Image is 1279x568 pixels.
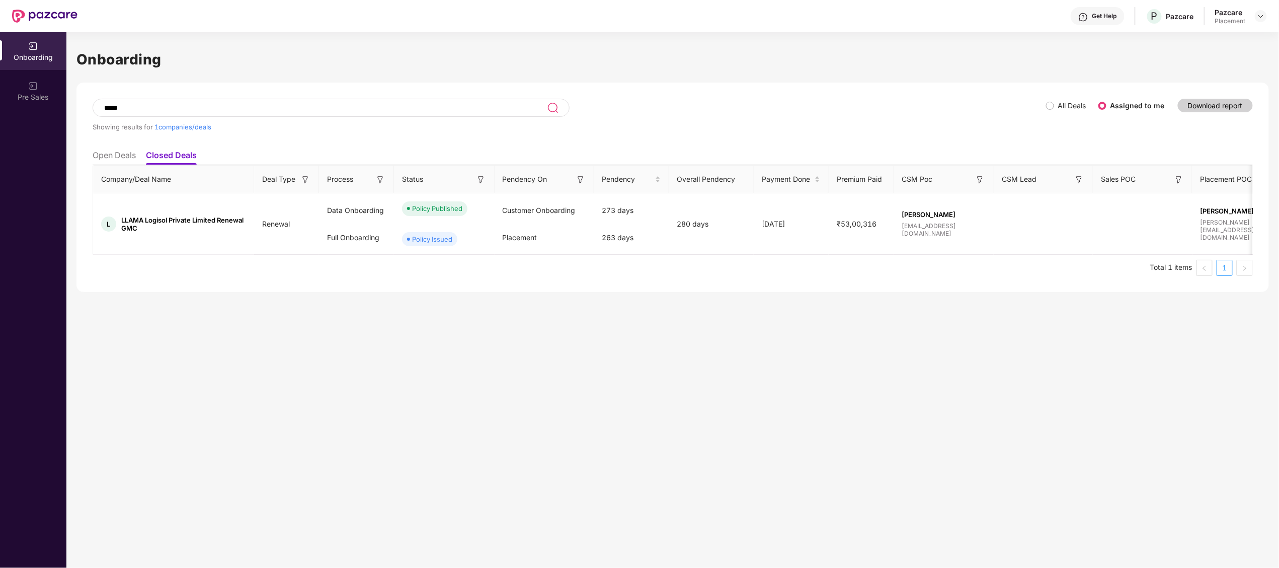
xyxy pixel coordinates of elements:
img: svg+xml;base64,PHN2ZyB3aWR0aD0iMTYiIGhlaWdodD0iMTYiIHZpZXdCb3g9IjAgMCAxNiAxNiIgZmlsbD0ibm9uZSIgeG... [375,175,385,185]
img: svg+xml;base64,PHN2ZyB3aWR0aD0iMTYiIGhlaWdodD0iMTYiIHZpZXdCb3g9IjAgMCAxNiAxNiIgZmlsbD0ibm9uZSIgeG... [476,175,486,185]
label: All Deals [1058,101,1086,110]
div: Full Onboarding [319,224,394,251]
th: Pendency [594,166,669,193]
img: svg+xml;base64,PHN2ZyB3aWR0aD0iMTYiIGhlaWdodD0iMTYiIHZpZXdCb3g9IjAgMCAxNiAxNiIgZmlsbD0ibm9uZSIgeG... [975,175,985,185]
div: Pazcare [1166,12,1194,21]
span: Renewal [254,220,298,228]
div: Policy Published [412,203,462,214]
span: [PERSON_NAME] [902,210,986,219]
span: Placement POC [1201,174,1252,185]
th: Company/Deal Name [93,166,254,193]
img: svg+xml;base64,PHN2ZyB3aWR0aD0iMjQiIGhlaWdodD0iMjUiIHZpZXdCb3g9IjAgMCAyNCAyNSIgZmlsbD0ibm9uZSIgeG... [547,102,558,114]
div: L [101,217,116,232]
label: Assigned to me [1110,101,1165,110]
div: Data Onboarding [319,197,394,224]
div: Get Help [1092,12,1117,20]
span: CSM Poc [902,174,933,185]
span: [EMAIL_ADDRESS][DOMAIN_NAME] [902,222,986,237]
img: svg+xml;base64,PHN2ZyB3aWR0aD0iMTYiIGhlaWdodD0iMTYiIHZpZXdCb3g9IjAgMCAxNiAxNiIgZmlsbD0ibm9uZSIgeG... [576,175,586,185]
span: Pendency On [503,174,547,185]
th: Premium Paid [829,166,894,193]
span: right [1242,265,1248,271]
img: svg+xml;base64,PHN2ZyB3aWR0aD0iMjAiIGhlaWdodD0iMjAiIHZpZXdCb3g9IjAgMCAyMCAyMCIgZmlsbD0ibm9uZSIgeG... [28,81,38,91]
a: 1 [1217,260,1232,275]
span: Customer Onboarding [503,206,576,215]
span: CSM Lead [1002,174,1036,185]
span: ₹53,00,316 [829,220,885,228]
th: Payment Done [754,166,829,193]
span: Placement [503,233,537,242]
span: 1 companies/deals [154,123,211,131]
div: Placement [1215,17,1246,25]
li: Next Page [1237,260,1253,276]
li: Total 1 items [1150,260,1192,276]
span: LLAMA Logisol Private Limited Renewal GMC [121,216,246,232]
div: 280 days [669,219,754,230]
div: Showing results for [93,123,1046,131]
div: Pazcare [1215,8,1246,17]
div: 263 days [594,224,669,251]
li: Open Deals [93,150,136,165]
span: Payment Done [762,174,813,185]
img: svg+xml;base64,PHN2ZyBpZD0iRHJvcGRvd24tMzJ4MzIiIHhtbG5zPSJodHRwOi8vd3d3LnczLm9yZy8yMDAwL3N2ZyIgd2... [1257,12,1265,20]
li: Closed Deals [146,150,197,165]
span: left [1202,265,1208,271]
div: Policy Issued [412,234,452,244]
img: svg+xml;base64,PHN2ZyB3aWR0aD0iMTYiIGhlaWdodD0iMTYiIHZpZXdCb3g9IjAgMCAxNiAxNiIgZmlsbD0ibm9uZSIgeG... [1074,175,1084,185]
div: 273 days [594,197,669,224]
div: [DATE] [754,219,829,230]
span: Pendency [602,174,653,185]
span: Sales POC [1101,174,1136,185]
img: svg+xml;base64,PHN2ZyB3aWR0aD0iMTYiIGhlaWdodD0iMTYiIHZpZXdCb3g9IjAgMCAxNiAxNiIgZmlsbD0ibm9uZSIgeG... [300,175,310,185]
img: svg+xml;base64,PHN2ZyB3aWR0aD0iMjAiIGhlaWdodD0iMjAiIHZpZXdCb3g9IjAgMCAyMCAyMCIgZmlsbD0ibm9uZSIgeG... [28,41,38,51]
button: Download report [1178,99,1253,112]
span: P [1151,10,1158,22]
li: 1 [1217,260,1233,276]
h1: Onboarding [76,48,1269,70]
button: left [1196,260,1213,276]
img: svg+xml;base64,PHN2ZyB3aWR0aD0iMTYiIGhlaWdodD0iMTYiIHZpZXdCb3g9IjAgMCAxNiAxNiIgZmlsbD0ibm9uZSIgeG... [1174,175,1184,185]
span: Status [402,174,423,185]
span: Deal Type [262,174,295,185]
img: New Pazcare Logo [12,10,77,23]
button: right [1237,260,1253,276]
img: svg+xml;base64,PHN2ZyBpZD0iSGVscC0zMngzMiIgeG1sbnM9Imh0dHA6Ly93d3cudzMub3JnLzIwMDAvc3ZnIiB3aWR0aD... [1078,12,1088,22]
li: Previous Page [1196,260,1213,276]
span: Process [327,174,353,185]
th: Overall Pendency [669,166,754,193]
